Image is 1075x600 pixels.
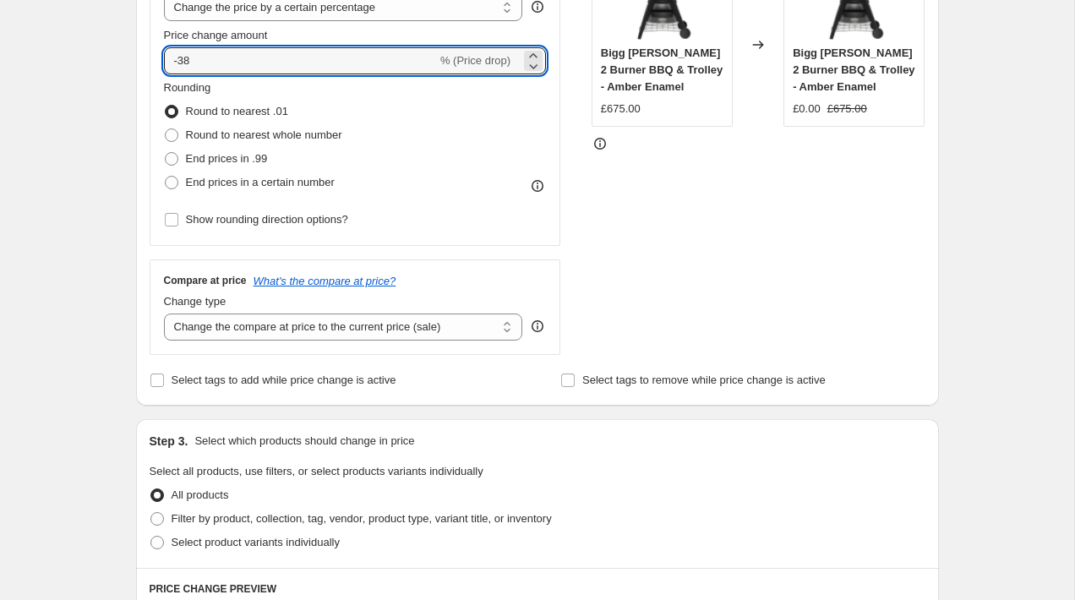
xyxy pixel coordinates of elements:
[164,295,226,308] span: Change type
[186,128,342,141] span: Round to nearest whole number
[254,275,396,287] button: What's the compare at price?
[186,176,335,188] span: End prices in a certain number
[186,213,348,226] span: Show rounding direction options?
[601,46,723,93] span: Bigg [PERSON_NAME] 2 Burner BBQ & Trolley - Amber Enamel
[582,374,826,386] span: Select tags to remove while price change is active
[172,374,396,386] span: Select tags to add while price change is active
[164,29,268,41] span: Price change amount
[601,101,641,117] div: £675.00
[172,512,552,525] span: Filter by product, collection, tag, vendor, product type, variant title, or inventory
[172,536,340,548] span: Select product variants individually
[186,105,288,117] span: Round to nearest .01
[793,46,914,93] span: Bigg [PERSON_NAME] 2 Burner BBQ & Trolley - Amber Enamel
[150,465,483,477] span: Select all products, use filters, or select products variants individually
[150,582,925,596] h6: PRICE CHANGE PREVIEW
[793,101,821,117] div: £0.00
[827,101,867,117] strike: £675.00
[186,152,268,165] span: End prices in .99
[164,47,437,74] input: -15
[440,54,510,67] span: % (Price drop)
[194,433,414,450] p: Select which products should change in price
[172,488,229,501] span: All products
[164,81,211,94] span: Rounding
[529,318,546,335] div: help
[164,274,247,287] h3: Compare at price
[150,433,188,450] h2: Step 3.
